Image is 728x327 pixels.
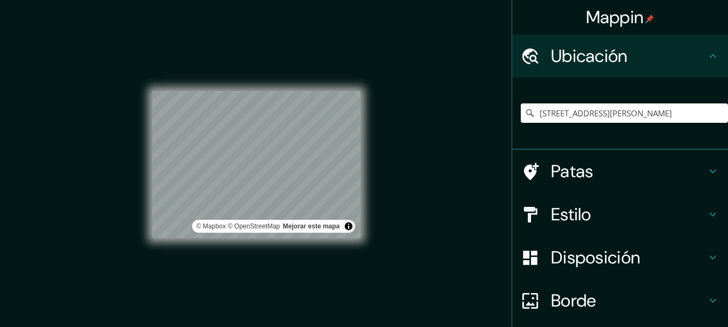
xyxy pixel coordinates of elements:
font: Ubicación [551,45,628,67]
div: Patas [512,150,728,193]
font: © Mapbox [196,222,226,230]
div: Ubicación [512,34,728,78]
font: Mejorar este mapa [283,222,339,230]
iframe: Lanzador de widgets de ayuda [632,285,716,315]
font: Estilo [551,203,591,226]
font: Disposición [551,246,640,269]
font: © OpenStreetMap [228,222,280,230]
font: Mappin [586,6,644,29]
a: Mapbox [196,222,226,230]
input: Elige tu ciudad o zona [521,103,728,123]
font: Borde [551,289,596,312]
canvas: Mapa [152,91,360,238]
a: Mapa de OpenStreet [228,222,280,230]
img: pin-icon.png [645,15,654,23]
button: Activar o desactivar atribución [342,220,355,233]
font: Patas [551,160,594,183]
div: Borde [512,279,728,322]
a: Map feedback [283,222,339,230]
div: Estilo [512,193,728,236]
div: Disposición [512,236,728,279]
